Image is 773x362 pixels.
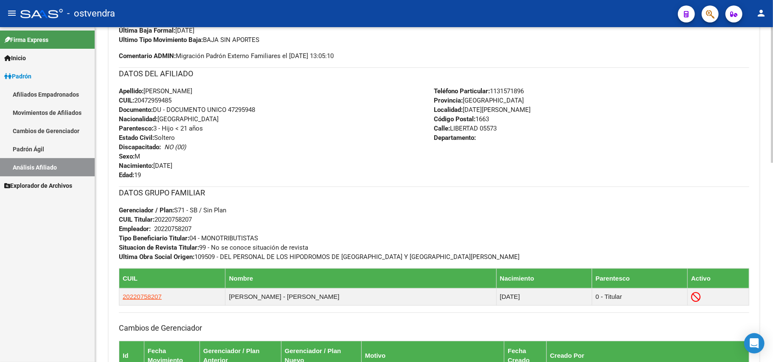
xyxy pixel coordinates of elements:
strong: Estado Civil: [119,134,154,142]
strong: CUIL Titular: [119,216,155,223]
strong: Documento: [119,106,153,114]
span: 04 - MONOTRIBUTISTAS [119,234,258,242]
strong: Edad: [119,171,134,179]
h3: DATOS GRUPO FAMILIAR [119,187,749,199]
span: Firma Express [4,35,48,45]
strong: Localidad: [434,106,463,114]
span: Padrón [4,72,31,81]
strong: Parentesco: [119,125,153,132]
td: 0 - Titular [592,288,687,305]
div: Open Intercom Messenger [744,333,765,354]
span: DU - DOCUMENTO UNICO 47295948 [119,106,255,114]
span: 20220758207 [123,293,162,300]
th: Nombre [225,268,496,288]
div: 20220758207 [154,224,191,234]
strong: Situacion de Revista Titular: [119,244,199,251]
span: 20220758207 [119,216,192,223]
td: [PERSON_NAME] - [PERSON_NAME] [225,288,496,305]
strong: Apellido: [119,87,143,95]
span: [GEOGRAPHIC_DATA] [434,97,524,104]
span: 99 - No se conoce situación de revista [119,244,308,251]
strong: Comentario ADMIN: [119,52,176,60]
span: M [119,153,140,160]
h3: Cambios de Gerenciador [119,322,749,334]
strong: Última Baja Formal: [119,27,175,34]
strong: Nacionalidad: [119,115,157,123]
span: Inicio [4,53,26,63]
i: NO (00) [164,143,186,151]
span: [GEOGRAPHIC_DATA] [119,115,219,123]
span: LIBERTAD 05573 [434,125,497,132]
strong: Tipo Beneficiario Titular: [119,234,189,242]
th: Activo [688,268,749,288]
span: - ostvendra [67,4,115,23]
span: Soltero [119,134,175,142]
strong: Departamento: [434,134,476,142]
mat-icon: menu [7,8,17,18]
span: Migración Padrón Externo Familiares el [DATE] 13:05:10 [119,51,334,61]
span: Explorador de Archivos [4,181,72,190]
span: 1663 [434,115,489,123]
span: BAJA SIN APORTES [119,36,259,44]
strong: Gerenciador / Plan: [119,206,174,214]
span: [DATE] [119,27,194,34]
span: 1131571896 [434,87,524,95]
strong: Ultima Obra Social Origen: [119,253,194,261]
strong: CUIL: [119,97,134,104]
strong: Ultimo Tipo Movimiento Baja: [119,36,203,44]
h3: DATOS DEL AFILIADO [119,68,749,80]
strong: Sexo: [119,153,135,160]
strong: Nacimiento: [119,162,153,170]
span: [DATE][PERSON_NAME] [434,106,531,114]
span: S71 - SB / Sin Plan [119,206,226,214]
mat-icon: person [756,8,766,18]
strong: Provincia: [434,97,463,104]
th: CUIL [119,268,225,288]
strong: Empleador: [119,225,151,233]
span: 20472959485 [119,97,171,104]
strong: Código Postal: [434,115,476,123]
span: 3 - Hijo < 21 años [119,125,203,132]
span: 109509 - DEL PERSONAL DE LOS HIPODROMOS DE [GEOGRAPHIC_DATA] Y [GEOGRAPHIC_DATA][PERSON_NAME] [119,253,520,261]
strong: Calle: [434,125,450,132]
span: [PERSON_NAME] [119,87,192,95]
span: [DATE] [119,162,172,170]
th: Nacimiento [496,268,592,288]
th: Parentesco [592,268,687,288]
span: 19 [119,171,141,179]
td: [DATE] [496,288,592,305]
strong: Teléfono Particular: [434,87,490,95]
strong: Discapacitado: [119,143,161,151]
